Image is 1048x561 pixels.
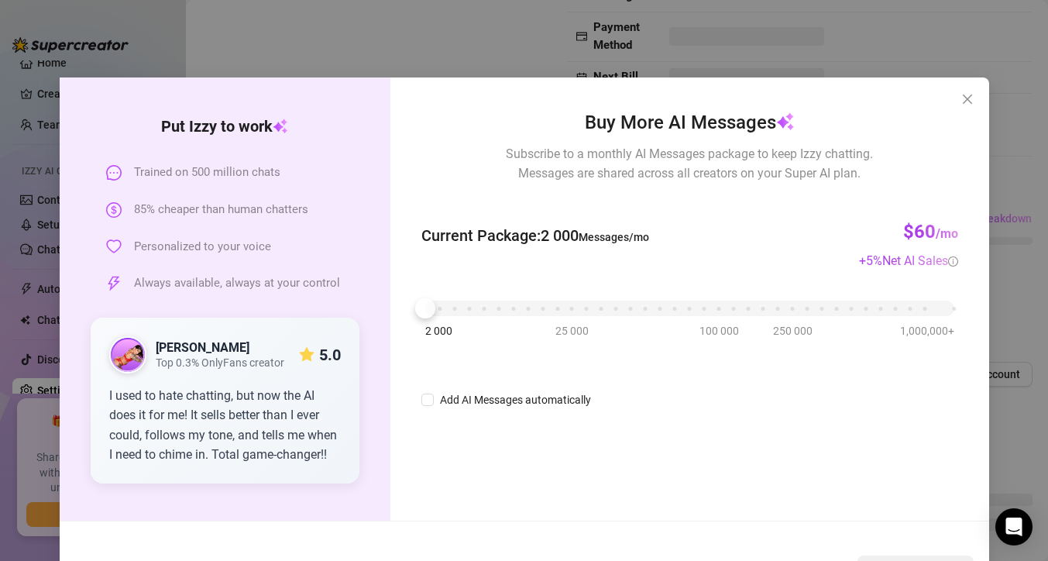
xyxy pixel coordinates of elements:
div: Net AI Sales [882,251,958,270]
h3: $60 [903,220,958,245]
div: Open Intercom Messenger [995,508,1033,546]
span: 250 000 [772,322,812,339]
span: Always available, always at your control [134,274,340,293]
span: Personalized to your voice [134,238,271,256]
span: star [298,347,314,363]
span: Top 0.3% OnlyFans creator [156,356,284,370]
span: Current Package : 2 000 [421,224,648,248]
span: message [106,165,122,181]
span: Buy More AI Messages [584,108,794,138]
span: Trained on 500 million chats [134,163,280,182]
span: 85% cheaper than human chatters [134,201,308,219]
span: 100 000 [699,322,738,339]
span: close [961,93,974,105]
span: Messages/mo [578,231,648,243]
span: thunderbolt [106,276,122,291]
div: Add AI Messages automatically [439,391,590,408]
span: info-circle [948,256,958,267]
span: dollar [106,202,122,218]
strong: 5.0 [318,346,340,364]
strong: Put Izzy to work [161,117,288,136]
span: Close [955,93,980,105]
span: 2 000 [424,322,452,339]
span: heart [106,239,122,254]
span: Subscribe to a monthly AI Messages package to keep Izzy chatting. Messages are shared across all ... [506,144,873,183]
span: 25 000 [555,322,588,339]
div: I used to hate chatting, but now the AI does it for me! It sells better than I ever could, follow... [109,386,341,465]
img: public [111,338,145,372]
button: Close [955,87,980,112]
span: /mo [936,226,958,241]
span: 1,000,000+ [900,322,954,339]
span: + 5 % [859,253,958,268]
strong: [PERSON_NAME] [156,340,249,355]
